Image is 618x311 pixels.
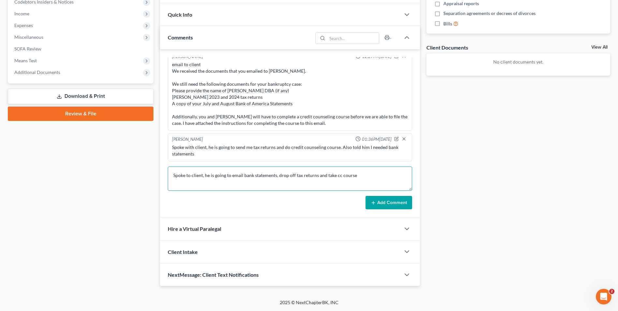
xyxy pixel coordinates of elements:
span: SOFA Review [14,46,41,52]
div: email to client We received the documents that you emailed to [PERSON_NAME]. We still need the fo... [172,61,408,126]
span: Comments [168,34,193,40]
a: View All [591,45,608,50]
iframe: Intercom live chat [596,289,611,304]
a: Download & Print [8,89,153,104]
div: Spoke with client, he is going to send me tax returns and do credit counseling course. Also told ... [172,144,408,157]
a: SOFA Review [9,43,153,55]
div: Client Documents [426,44,468,51]
span: Client Intake [168,249,198,255]
input: Search... [327,33,379,44]
span: Bills [443,21,452,27]
span: Appraisal reports [443,0,479,7]
span: Means Test [14,58,37,63]
span: NextMessage: Client Text Notifications [168,272,259,278]
span: Miscellaneous [14,34,43,40]
div: 2025 © NextChapterBK, INC [123,299,495,311]
span: Separation agreements or decrees of divorces [443,10,536,17]
span: 2 [609,289,614,294]
span: Quick Info [168,11,192,18]
span: Hire a Virtual Paralegal [168,226,221,232]
div: [PERSON_NAME] [172,136,203,143]
button: Add Comment [366,196,412,210]
span: Expenses [14,22,33,28]
p: No client documents yet. [432,59,605,65]
span: Income [14,11,29,16]
span: Additional Documents [14,69,60,75]
a: Review & File [8,107,153,121]
span: 01:36PM[DATE] [362,136,392,142]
